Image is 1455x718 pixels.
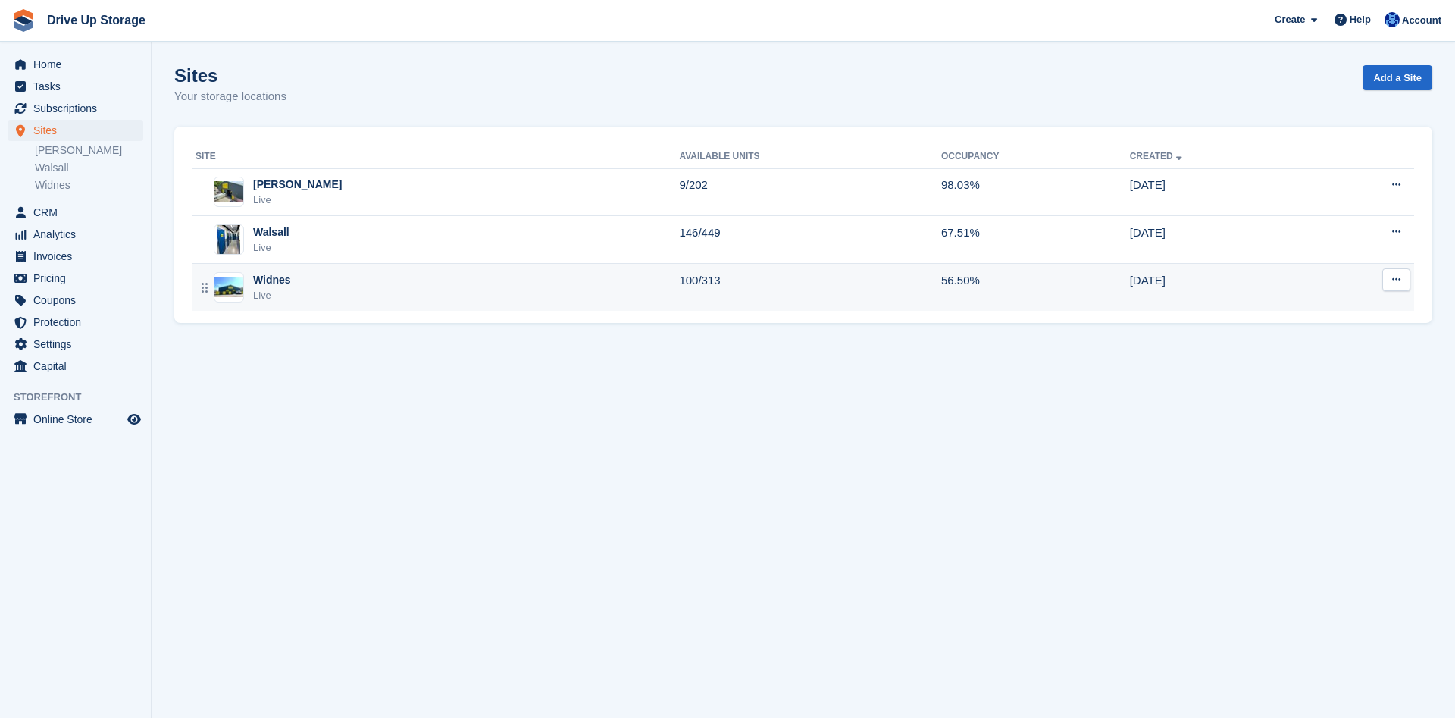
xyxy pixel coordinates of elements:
a: menu [8,409,143,430]
h1: Sites [174,65,286,86]
a: menu [8,202,143,223]
a: menu [8,54,143,75]
td: 9/202 [679,168,941,216]
td: 98.03% [941,168,1130,216]
span: Online Store [33,409,124,430]
a: menu [8,268,143,289]
img: Image of Walsall site [217,224,240,255]
td: [DATE] [1130,216,1310,264]
div: Live [253,288,291,303]
a: menu [8,290,143,311]
span: Home [33,54,124,75]
a: Preview store [125,410,143,428]
a: menu [8,98,143,119]
span: Create [1275,12,1305,27]
span: Settings [33,334,124,355]
span: Protection [33,312,124,333]
td: 56.50% [941,264,1130,311]
div: [PERSON_NAME] [253,177,342,193]
div: Walsall [253,224,289,240]
td: [DATE] [1130,168,1310,216]
span: Sites [33,120,124,141]
span: Pricing [33,268,124,289]
img: Image of Stroud site [214,181,243,203]
th: Available Units [679,145,941,169]
a: menu [8,334,143,355]
span: Storefront [14,390,151,405]
a: Widnes [35,178,143,193]
div: Live [253,240,289,256]
th: Occupancy [941,145,1130,169]
a: Drive Up Storage [41,8,152,33]
span: Capital [33,356,124,377]
td: 100/313 [679,264,941,311]
img: Image of Widnes site [214,277,243,297]
a: menu [8,120,143,141]
span: CRM [33,202,124,223]
span: Invoices [33,246,124,267]
span: Tasks [33,76,124,97]
a: [PERSON_NAME] [35,143,143,158]
a: Add a Site [1363,65,1432,90]
td: [DATE] [1130,264,1310,311]
a: Created [1130,151,1185,161]
td: 146/449 [679,216,941,264]
a: menu [8,76,143,97]
div: Live [253,193,342,208]
th: Site [192,145,679,169]
a: menu [8,312,143,333]
span: Coupons [33,290,124,311]
div: Widnes [253,272,291,288]
span: Help [1350,12,1371,27]
a: Walsall [35,161,143,175]
span: Analytics [33,224,124,245]
span: Account [1402,13,1441,28]
img: Widnes Team [1385,12,1400,27]
span: Subscriptions [33,98,124,119]
a: menu [8,246,143,267]
td: 67.51% [941,216,1130,264]
a: menu [8,224,143,245]
p: Your storage locations [174,88,286,105]
img: stora-icon-8386f47178a22dfd0bd8f6a31ec36ba5ce8667c1dd55bd0f319d3a0aa187defe.svg [12,9,35,32]
a: menu [8,356,143,377]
